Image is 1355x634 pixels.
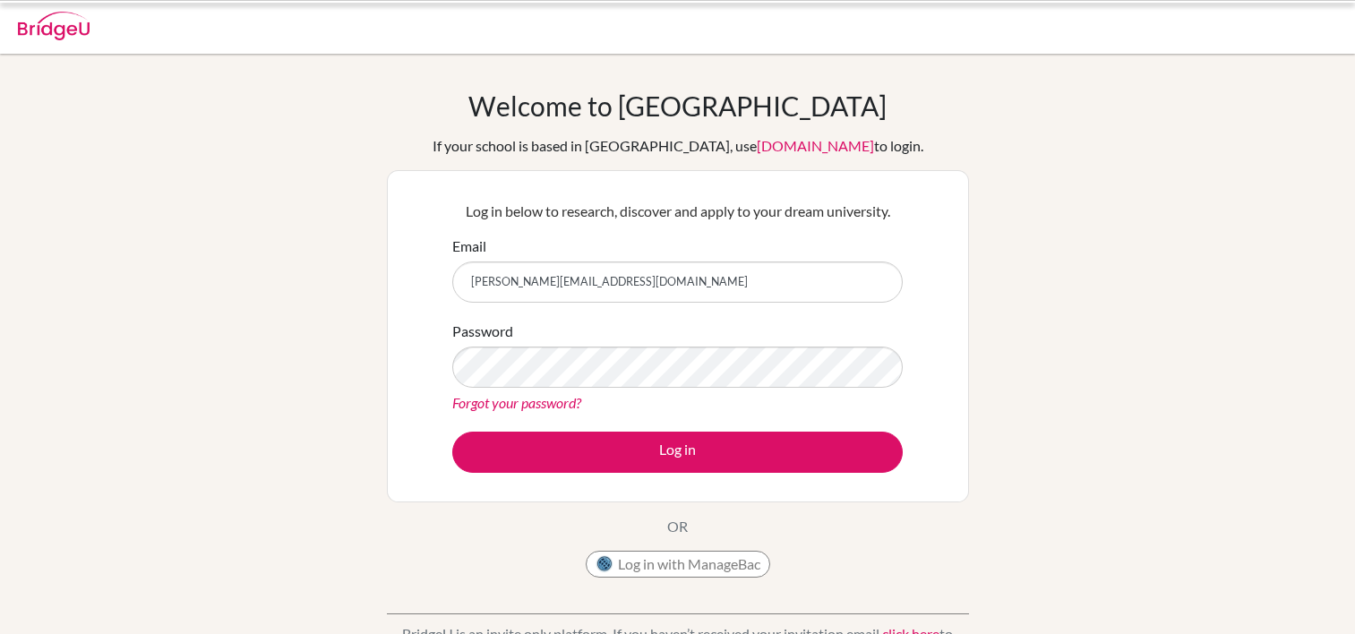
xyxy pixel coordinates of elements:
button: Log in [452,432,903,473]
a: Forgot your password? [452,394,581,411]
h1: Welcome to [GEOGRAPHIC_DATA] [468,90,887,122]
p: Log in below to research, discover and apply to your dream university. [452,201,903,222]
label: Password [452,321,513,342]
label: Email [452,236,486,257]
button: Log in with ManageBac [586,551,770,578]
img: Bridge-U [18,12,90,40]
p: OR [667,516,688,537]
div: If your school is based in [GEOGRAPHIC_DATA], use to login. [433,135,923,157]
a: [DOMAIN_NAME] [757,137,874,154]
